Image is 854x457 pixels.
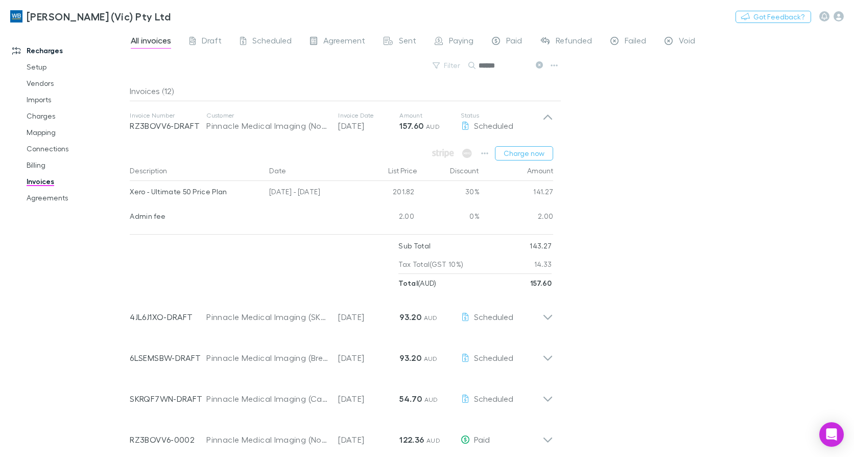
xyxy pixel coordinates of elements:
[338,111,399,120] p: Invoice Date
[323,35,365,49] span: Agreement
[16,141,135,157] a: Connections
[819,422,844,447] div: Open Intercom Messenger
[357,181,418,205] div: 201.82
[480,205,554,230] div: 2.00
[2,42,135,59] a: Recharges
[16,157,135,173] a: Billing
[122,415,561,456] div: RZ3BOVV6-0002Pinnacle Medical Imaging (Northcote) Unit Trust[DATE]122.36 AUDPaid
[338,120,399,132] p: [DATE]
[399,312,421,322] strong: 93.20
[418,205,480,230] div: 0%
[534,255,552,273] p: 14.33
[130,120,206,132] p: RZ3BOVV6-DRAFT
[202,35,222,49] span: Draft
[424,396,438,403] span: AUD
[474,121,513,130] span: Scheduled
[206,352,328,364] div: Pinnacle Medical Imaging (Breast Clinic) Unit Trust
[399,353,421,363] strong: 93.20
[398,274,436,292] p: ( AUD )
[556,35,592,49] span: Refunded
[130,205,261,227] div: Admin fee
[122,292,561,333] div: 4JL6J1XO-DRAFTPinnacle Medical Imaging (SKR) Unit Trust[DATE]93.20 AUDScheduled
[399,435,424,445] strong: 122.36
[122,101,561,142] div: Invoice NumberRZ3BOVV6-DRAFTCustomerPinnacle Medical Imaging (Northcote) Unit TrustInvoice Date[D...
[16,92,135,108] a: Imports
[338,352,399,364] p: [DATE]
[428,59,466,72] button: Filter
[16,75,135,92] a: Vendors
[16,108,135,124] a: Charges
[418,181,480,205] div: 30%
[130,111,206,120] p: Invoice Number
[474,312,513,322] span: Scheduled
[430,146,457,161] span: Available when invoice is finalised
[424,355,438,362] span: AUD
[426,437,440,444] span: AUD
[252,35,292,49] span: Scheduled
[398,255,463,273] p: Tax Total (GST 10%)
[16,124,135,141] a: Mapping
[736,11,811,23] button: Got Feedback?
[10,10,22,22] img: William Buck (Vic) Pty Ltd's Logo
[495,146,553,161] button: Charge now
[460,146,475,161] span: Available when invoice is finalised
[474,353,513,362] span: Scheduled
[130,352,206,364] p: 6LSEMSBW-DRAFT
[424,314,438,322] span: AUD
[474,435,490,444] span: Paid
[338,311,399,323] p: [DATE]
[130,393,206,405] p: SKRQF7WN-DRAFT
[4,4,177,29] a: [PERSON_NAME] (Vic) Pty Ltd
[399,111,461,120] p: Amount
[474,394,513,403] span: Scheduled
[16,59,135,75] a: Setup
[426,123,440,130] span: AUD
[206,120,328,132] div: Pinnacle Medical Imaging (Northcote) Unit Trust
[206,311,328,323] div: Pinnacle Medical Imaging (SKR) Unit Trust
[206,433,328,446] div: Pinnacle Medical Imaging (Northcote) Unit Trust
[506,35,522,49] span: Paid
[679,35,695,49] span: Void
[131,35,171,49] span: All invoices
[399,394,422,404] strong: 54.70
[530,237,552,255] p: 143.27
[625,35,646,49] span: Failed
[338,393,399,405] p: [DATE]
[398,279,418,287] strong: Total
[398,237,431,255] p: Sub Total
[27,10,171,22] h3: [PERSON_NAME] (Vic) Pty Ltd
[480,181,554,205] div: 141.27
[122,333,561,374] div: 6LSEMSBW-DRAFTPinnacle Medical Imaging (Breast Clinic) Unit Trust[DATE]93.20 AUDScheduled
[16,190,135,206] a: Agreements
[265,181,357,205] div: [DATE] - [DATE]
[461,111,542,120] p: Status
[130,311,206,323] p: 4JL6J1XO-DRAFT
[122,374,561,415] div: SKRQF7WN-DRAFTPinnacle Medical Imaging (Camberwell) Unit Trust[DATE]54.70 AUDScheduled
[206,393,328,405] div: Pinnacle Medical Imaging (Camberwell) Unit Trust
[16,173,135,190] a: Invoices
[399,35,416,49] span: Sent
[206,111,328,120] p: Customer
[357,205,418,230] div: 2.00
[399,121,423,131] strong: 157.60
[449,35,473,49] span: Paying
[130,433,206,446] p: RZ3BOVV6-0002
[530,279,552,287] strong: 157.60
[338,433,399,446] p: [DATE]
[130,181,261,202] div: Xero - Ultimate 50 Price Plan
